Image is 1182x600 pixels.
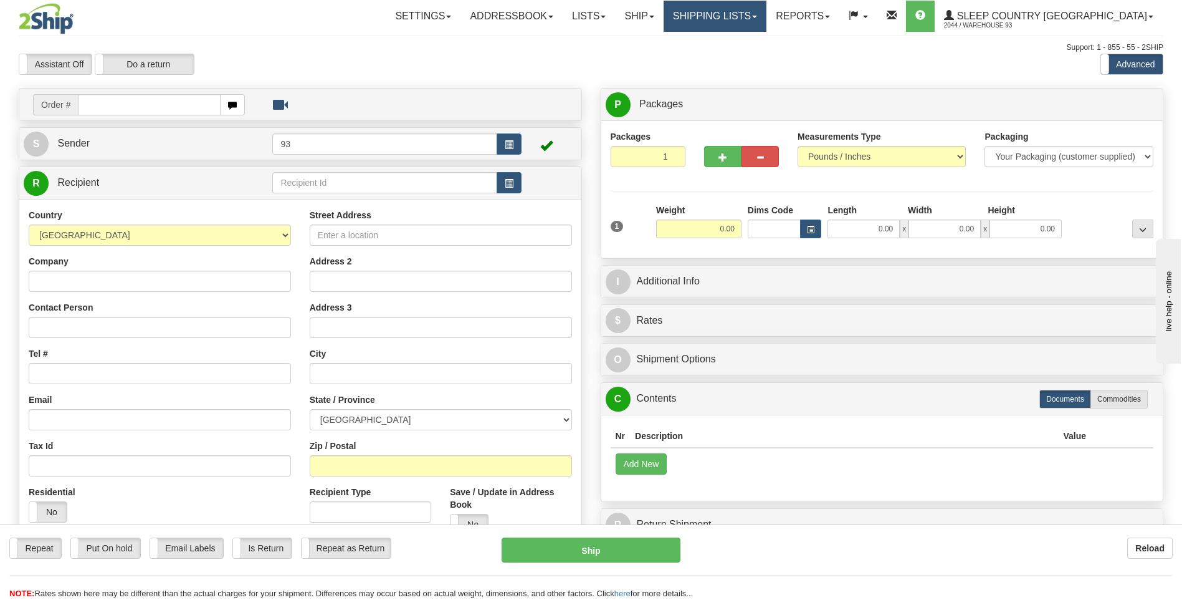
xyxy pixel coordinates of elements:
span: x [900,220,908,238]
label: Residential [29,486,75,498]
label: Advanced [1101,54,1163,74]
span: C [606,387,631,412]
input: Recipient Id [272,172,497,193]
label: Email Labels [150,538,223,558]
span: Packages [639,99,683,109]
a: OShipment Options [606,347,1159,372]
span: NOTE: [9,589,34,598]
th: Value [1058,425,1091,448]
iframe: chat widget [1153,236,1181,364]
label: Tax Id [29,440,53,452]
button: Ship [502,538,680,563]
a: S Sender [24,131,272,157]
span: S [24,132,49,157]
label: Width [908,204,932,216]
a: CContents [606,386,1159,412]
span: Sleep Country [GEOGRAPHIC_DATA] [954,11,1147,21]
label: State / Province [310,394,375,406]
label: Packaging [984,130,1028,143]
label: No [29,502,67,522]
input: Enter a location [310,225,572,246]
a: Reports [766,1,839,32]
a: Settings [386,1,460,32]
label: Commodities [1090,390,1148,409]
div: Support: 1 - 855 - 55 - 2SHIP [19,42,1163,53]
img: logo2044.jpg [19,3,74,34]
label: Measurements Type [798,130,881,143]
a: Sleep Country [GEOGRAPHIC_DATA] 2044 / Warehouse 93 [935,1,1163,32]
label: Email [29,394,52,406]
label: Country [29,209,62,221]
span: Recipient [57,177,99,188]
a: here [614,589,631,598]
label: Zip / Postal [310,440,356,452]
label: Length [827,204,857,216]
label: Address 2 [310,255,352,268]
label: Height [988,204,1015,216]
button: Add New [616,453,667,475]
a: RReturn Shipment [606,512,1159,538]
label: Packages [611,130,651,143]
a: P Packages [606,92,1159,117]
label: Save / Update in Address Book [450,486,571,511]
span: O [606,347,631,372]
span: 2044 / Warehouse 93 [944,19,1037,32]
label: No [450,515,488,535]
span: Order # [33,94,78,115]
a: Addressbook [460,1,563,32]
span: x [981,220,989,238]
span: Sender [57,138,90,148]
label: Weight [656,204,685,216]
a: Shipping lists [664,1,766,32]
a: IAdditional Info [606,269,1159,294]
div: ... [1132,220,1153,238]
label: Company [29,255,69,268]
label: Tel # [29,347,48,360]
a: R Recipient [24,170,245,196]
a: Ship [615,1,663,32]
label: Street Address [310,209,371,221]
label: Address 3 [310,301,352,314]
label: Put On hold [71,538,140,558]
button: Reload [1127,538,1173,559]
span: 1 [611,221,624,232]
span: R [24,171,49,196]
th: Nr [611,425,631,448]
span: I [606,269,631,294]
span: $ [606,308,631,333]
div: live help - online [9,11,115,20]
a: Lists [563,1,615,32]
label: City [310,347,326,360]
label: Contact Person [29,301,93,314]
label: Repeat [10,538,61,558]
input: Sender Id [272,133,497,155]
b: Reload [1135,543,1165,553]
label: Dims Code [748,204,793,216]
label: Assistant Off [19,54,92,74]
span: P [606,92,631,117]
label: Do a return [95,54,194,74]
label: Documents [1039,390,1091,409]
th: Description [630,425,1058,448]
span: R [606,513,631,538]
label: Is Return [233,538,292,558]
label: Recipient Type [310,486,371,498]
label: Repeat as Return [302,538,391,558]
a: $Rates [606,308,1159,334]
